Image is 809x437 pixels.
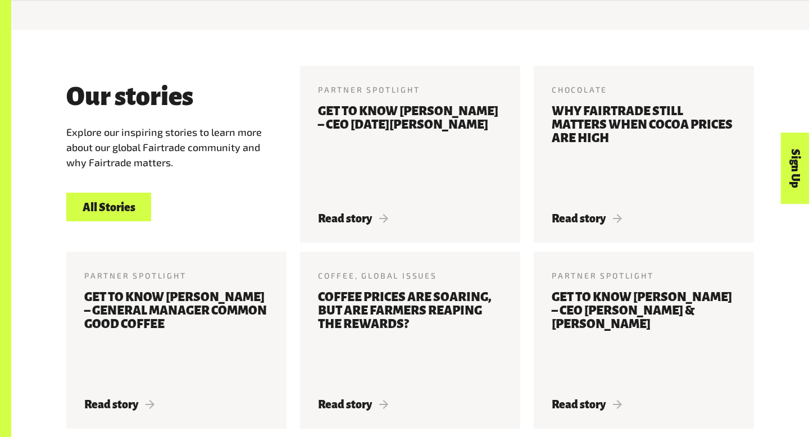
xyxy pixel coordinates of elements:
a: Coffee, Global Issues Coffee prices are soaring, but are farmers reaping the rewards? Read story [300,252,520,429]
span: Partner Spotlight [552,271,654,280]
h3: Coffee prices are soaring, but are farmers reaping the rewards? [318,290,502,385]
a: Chocolate Why Fairtrade still matters when cocoa prices are high Read story [534,66,754,243]
span: Read story [552,212,622,225]
span: Read story [84,398,154,411]
p: Explore our inspiring stories to learn more about our global Fairtrade community and why Fairtrad... [66,125,273,170]
span: Partner Spotlight [318,85,420,94]
a: Partner Spotlight Get to know [PERSON_NAME] – General Manager Common Good Coffee Read story [66,252,287,429]
a: Partner Spotlight Get to know [PERSON_NAME] – CEO [DATE][PERSON_NAME] Read story [300,66,520,243]
span: Chocolate [552,85,607,94]
span: Coffee, Global Issues [318,271,437,280]
h3: Why Fairtrade still matters when cocoa prices are high [552,104,736,199]
h3: Get to know [PERSON_NAME] – General Manager Common Good Coffee [84,290,269,385]
span: Read story [318,398,388,411]
span: Partner Spotlight [84,271,187,280]
a: All Stories [66,193,151,221]
span: Read story [318,212,388,225]
h3: Our stories [66,83,193,111]
h3: Get to know [PERSON_NAME] – CEO [DATE][PERSON_NAME] [318,104,502,199]
span: Read story [552,398,622,411]
a: Partner Spotlight Get to know [PERSON_NAME] – CEO [PERSON_NAME] & [PERSON_NAME] Read story [534,252,754,429]
h3: Get to know [PERSON_NAME] – CEO [PERSON_NAME] & [PERSON_NAME] [552,290,736,385]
